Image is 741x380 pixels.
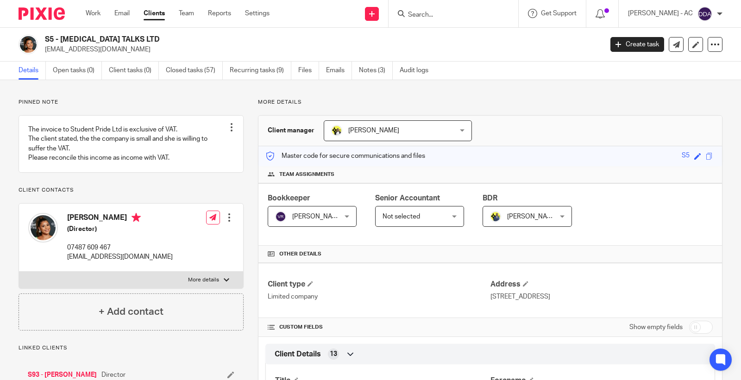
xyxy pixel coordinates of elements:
span: Senior Accountant [375,194,440,202]
a: Team [179,9,194,18]
a: Work [86,9,100,18]
a: Create task [610,37,664,52]
a: Closed tasks (57) [166,62,223,80]
a: Reports [208,9,231,18]
img: Hazel%20Sanchez%20(Milena).jpg [28,213,58,243]
img: Hazel%20Sanchez%20(Milena).jpg [19,35,38,54]
img: svg%3E [697,6,712,21]
span: Bookkeeper [268,194,310,202]
a: Details [19,62,46,80]
a: Notes (3) [359,62,393,80]
h2: S5 - [MEDICAL_DATA] TALKS LTD [45,35,486,44]
img: svg%3E [275,211,286,222]
a: Recurring tasks (9) [230,62,291,80]
h4: [PERSON_NAME] [67,213,173,224]
p: [EMAIL_ADDRESS][DOMAIN_NAME] [67,252,173,262]
p: More details [258,99,722,106]
p: Client contacts [19,187,244,194]
span: Director [101,370,126,380]
h4: CUSTOM FIELDS [268,324,490,331]
a: Files [298,62,319,80]
p: [STREET_ADDRESS] [490,292,713,301]
div: S5 [682,151,690,162]
span: [PERSON_NAME] [507,213,558,220]
span: BDR [483,194,497,202]
span: [PERSON_NAME] [348,127,399,134]
a: Audit logs [400,62,435,80]
span: Team assignments [279,171,334,178]
a: Client tasks (0) [109,62,159,80]
a: Settings [245,9,270,18]
h4: Address [490,280,713,289]
img: Dennis-Starbridge.jpg [490,211,501,222]
p: [PERSON_NAME] - AC [628,9,693,18]
input: Search [407,11,490,19]
label: Show empty fields [629,323,683,332]
span: Not selected [383,213,420,220]
a: Open tasks (0) [53,62,102,80]
h3: Client manager [268,126,314,135]
a: Emails [326,62,352,80]
span: Get Support [541,10,577,17]
i: Primary [132,213,141,222]
a: Clients [144,9,165,18]
a: Email [114,9,130,18]
h4: Client type [268,280,490,289]
img: Pixie [19,7,65,20]
span: [PERSON_NAME] [292,213,343,220]
p: 07487 609 467 [67,243,173,252]
p: Pinned note [19,99,244,106]
a: S93 - [PERSON_NAME] [28,370,97,380]
p: Limited company [268,292,490,301]
p: More details [188,276,219,284]
span: Client Details [275,349,321,359]
p: [EMAIL_ADDRESS][DOMAIN_NAME] [45,45,597,54]
p: Master code for secure communications and files [265,151,425,161]
h5: (Director) [67,224,173,234]
h4: + Add contact [99,305,163,319]
img: Carine-Starbridge.jpg [331,125,342,136]
span: Other details [279,250,321,258]
p: Linked clients [19,344,244,352]
span: 13 [330,349,337,359]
